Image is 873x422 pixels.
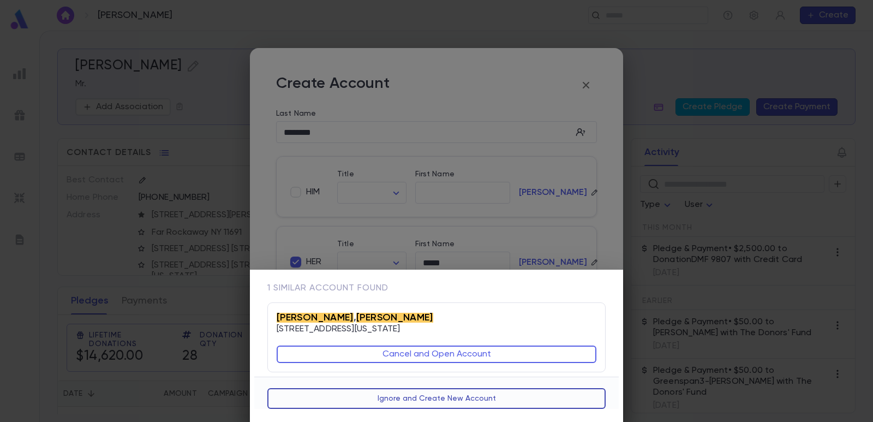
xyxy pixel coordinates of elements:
[277,324,596,335] p: [STREET_ADDRESS][US_STATE]
[267,388,606,409] button: Ignore and Create New Account
[356,313,433,323] mark: [PERSON_NAME]
[277,312,433,324] span: ,
[277,313,354,323] mark: [PERSON_NAME]
[277,346,596,363] button: Cancel and Open Account
[267,284,388,293] span: 1 similar account found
